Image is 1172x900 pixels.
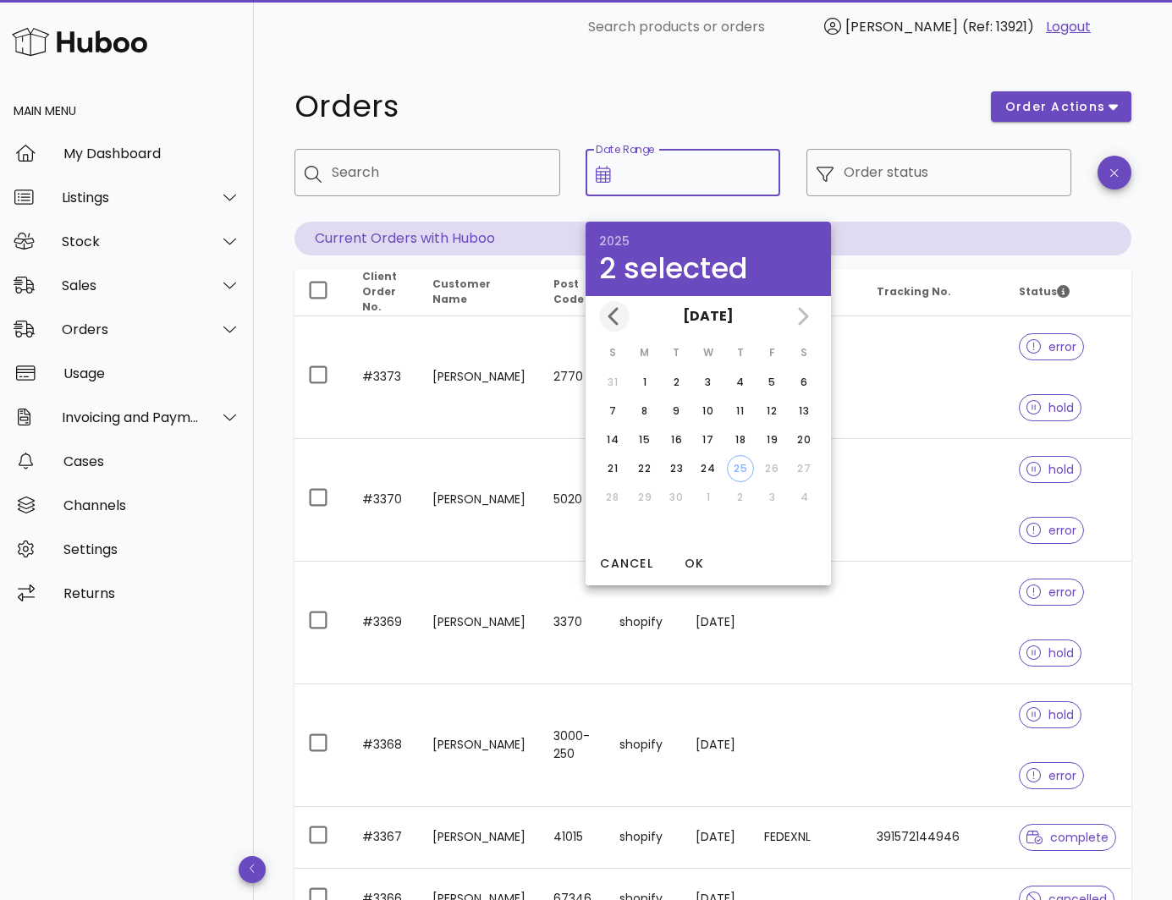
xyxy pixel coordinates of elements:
[682,807,751,869] td: [DATE]
[599,432,626,447] div: 14
[606,562,682,684] td: shopify
[663,375,690,390] div: 2
[695,403,722,419] div: 10
[540,684,606,807] td: 3000-250
[1026,464,1074,475] span: hold
[758,432,785,447] div: 19
[790,369,817,396] button: 6
[63,585,240,601] div: Returns
[540,316,606,439] td: 2770
[599,254,817,283] div: 2 selected
[597,338,628,367] th: S
[419,439,539,562] td: [PERSON_NAME]
[663,403,690,419] div: 9
[663,455,690,482] button: 23
[553,277,584,306] span: Post Code
[599,403,626,419] div: 7
[349,439,419,562] td: #3370
[419,269,539,316] th: Customer Name
[790,375,817,390] div: 6
[599,461,626,476] div: 21
[757,338,788,367] th: F
[349,316,419,439] td: #3373
[674,555,714,573] span: OK
[540,562,606,684] td: 3370
[1046,17,1091,37] a: Logout
[1026,586,1076,598] span: error
[419,562,539,684] td: [PERSON_NAME]
[695,369,722,396] button: 3
[606,807,682,869] td: shopify
[845,17,958,36] span: [PERSON_NAME]
[1026,709,1074,721] span: hold
[1026,341,1076,353] span: error
[727,455,754,482] button: 25
[695,455,722,482] button: 24
[695,426,722,453] button: 17
[630,338,660,367] th: M
[758,375,785,390] div: 5
[663,461,690,476] div: 23
[695,375,722,390] div: 3
[663,432,690,447] div: 16
[790,432,817,447] div: 20
[12,24,147,60] img: Huboo Logo
[863,269,1005,316] th: Tracking No.
[63,365,240,381] div: Usage
[727,432,754,447] div: 18
[1026,647,1074,659] span: hold
[592,548,660,579] button: Cancel
[695,461,722,476] div: 24
[62,189,200,206] div: Listings
[695,432,722,447] div: 17
[1019,284,1070,299] span: Status
[682,562,751,684] td: [DATE]
[419,807,539,869] td: [PERSON_NAME]
[725,338,756,367] th: T
[663,426,690,453] button: 16
[631,369,658,396] button: 1
[727,403,754,419] div: 11
[727,369,754,396] button: 4
[349,807,419,869] td: #3367
[599,555,653,573] span: Cancel
[758,426,785,453] button: 19
[432,277,491,306] span: Customer Name
[62,277,200,294] div: Sales
[631,426,658,453] button: 15
[362,269,397,314] span: Client Order No.
[540,439,606,562] td: 5020
[789,338,819,367] th: S
[1026,402,1074,414] span: hold
[631,432,658,447] div: 15
[1026,831,1109,843] span: complete
[294,222,1131,255] p: Current Orders with Huboo
[1026,524,1076,536] span: error
[419,316,539,439] td: [PERSON_NAME]
[661,338,691,367] th: T
[663,398,690,425] button: 9
[63,497,240,513] div: Channels
[1005,269,1131,316] th: Status
[540,269,606,316] th: Post Code
[62,321,200,337] div: Orders
[63,541,240,557] div: Settings
[991,91,1131,122] button: order actions
[63,145,240,162] div: My Dashboard
[62,409,200,425] div: Invoicing and Payments
[606,684,682,807] td: shopify
[631,461,658,476] div: 22
[727,426,754,453] button: 18
[863,807,1005,869] td: 391572144946
[727,398,754,425] button: 11
[727,375,754,390] div: 4
[599,235,817,247] div: 2025
[962,17,1034,36] span: (Ref: 13921)
[1004,98,1106,116] span: order actions
[631,375,658,390] div: 1
[63,453,240,469] div: Cases
[682,684,751,807] td: [DATE]
[294,91,971,122] h1: Orders
[599,426,626,453] button: 14
[419,684,539,807] td: [PERSON_NAME]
